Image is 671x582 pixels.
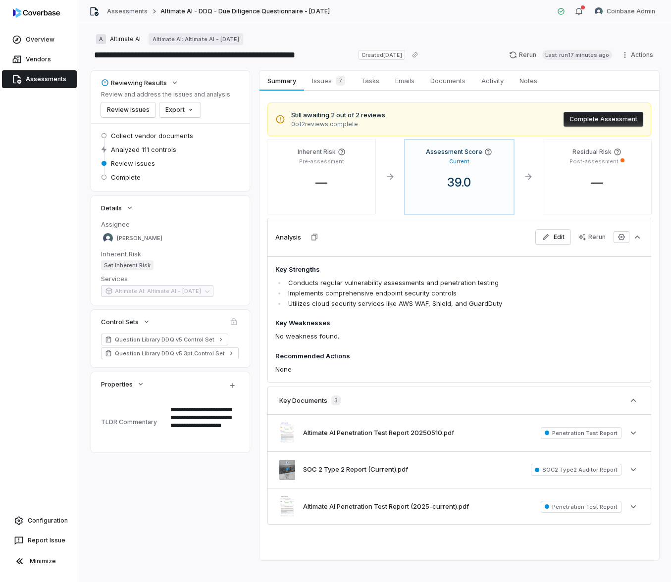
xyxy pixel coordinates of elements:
button: SOC 2 Type 2 Report (Current).pdf [303,465,408,475]
span: Analyzed 111 controls [111,145,176,154]
span: Coinbase Admin [607,7,655,15]
span: Activity [477,74,508,87]
button: Report Issue [4,532,75,549]
button: Copy link [406,46,424,64]
dt: Inherent Risk [101,249,240,258]
span: Complete [111,173,141,182]
span: Properties [101,380,133,388]
button: Edit [536,230,570,244]
button: RerunLast run17 minutes ago [503,48,618,62]
button: Details [98,199,137,217]
div: Rerun [578,233,606,241]
button: Properties [98,375,148,393]
img: 2d73b7877ec54cb487c493332340d757.jpg [279,460,295,480]
span: Collect vendor documents [111,131,193,140]
button: Complete Assessment [564,112,643,127]
button: Rerun [572,230,612,244]
span: 0 of 2 reviews complete [291,120,385,128]
h4: Recommended Actions [275,351,569,361]
span: Question Library DDQ v5 3pt Control Set [115,349,225,357]
button: Coinbase Admin avatarCoinbase Admin [589,4,661,19]
span: Still awaiting 2 out of 2 reviews [291,110,385,120]
dt: Assignee [101,220,240,229]
span: Last run 17 minutes ago [542,50,612,60]
span: Tasks [357,74,383,87]
a: Vendors [2,50,77,68]
span: Penetration Test Report [541,501,621,513]
span: 3 [331,395,341,405]
p: No weakness found. [275,331,569,341]
div: TLDR Commentary [101,418,166,426]
button: Actions [618,48,659,62]
span: Details [101,203,122,212]
span: [PERSON_NAME] [117,235,162,242]
a: Overview [2,31,77,48]
button: Minimize [4,551,75,571]
span: Emails [391,74,418,87]
h4: Key Strengths [275,265,569,275]
span: — [583,175,611,190]
button: Altimate AI Penetration Test Report (2025-current).pdf [303,502,469,512]
button: Reviewing Results [98,74,182,92]
span: Review issues [111,159,155,168]
h4: Assessment Score [426,148,482,156]
span: Control Sets [101,317,139,326]
img: logo-D7KZi-bG.svg [13,8,60,18]
img: Franky Rozencvit avatar [103,233,113,243]
button: AAltimate AI [93,30,144,48]
p: Review and address the issues and analysis [101,91,230,98]
h3: Key Documents [279,396,327,405]
a: Assessments [107,7,148,15]
img: Coinbase Admin avatar [595,7,603,15]
h4: Residual Risk [572,148,612,156]
a: Assessments [2,70,77,88]
a: Question Library DDQ v5 Control Set [101,334,228,345]
a: Question Library DDQ v5 3pt Control Set [101,347,239,359]
p: None [275,364,569,375]
span: Penetration Test Report [541,427,621,439]
span: 7 [336,76,345,86]
h4: Inherent Risk [298,148,336,156]
button: Review issues [101,102,155,117]
img: 1acdbdd5b07e4dff9e5e2324364a62e3.jpg [279,496,295,517]
h3: Analysis [275,233,301,242]
span: Altimate AI - DDQ - Due Diligence Questionnaire - [DATE] [160,7,329,15]
li: Conducts regular vulnerability assessments and penetration testing [286,278,569,288]
span: 39.0 [439,175,479,190]
span: Documents [426,74,469,87]
button: Export [159,102,201,117]
span: SOC2 Type2 Auditor Report [531,464,621,476]
img: 1e8b3c0a664549dc9b7e14cb2f78ddbb.jpg [279,423,295,443]
span: Notes [516,74,541,87]
p: Current [449,158,469,165]
span: Altimate AI [110,35,141,43]
span: Created [DATE] [359,50,405,60]
div: Reviewing Results [101,78,167,87]
span: Set Inherent Risk [101,260,154,270]
button: Altimate AI Penetration Test Report 20250510.pdf [303,428,454,438]
span: — [308,175,335,190]
p: Pre-assessment [299,158,344,165]
dt: Services [101,274,240,283]
li: Utilizes cloud security services like AWS WAF, Shield, and GuardDuty [286,298,569,309]
a: Altimate AI: Altimate AI - [DATE] [149,33,243,45]
li: Implements comprehensive endpoint security controls [286,288,569,298]
button: Control Sets [98,313,154,331]
a: Configuration [4,512,75,530]
p: Post-assessment [569,158,619,165]
span: Summary [263,74,300,87]
h4: Key Weaknesses [275,318,569,328]
span: Issues [308,74,349,88]
span: Question Library DDQ v5 Control Set [115,336,214,343]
